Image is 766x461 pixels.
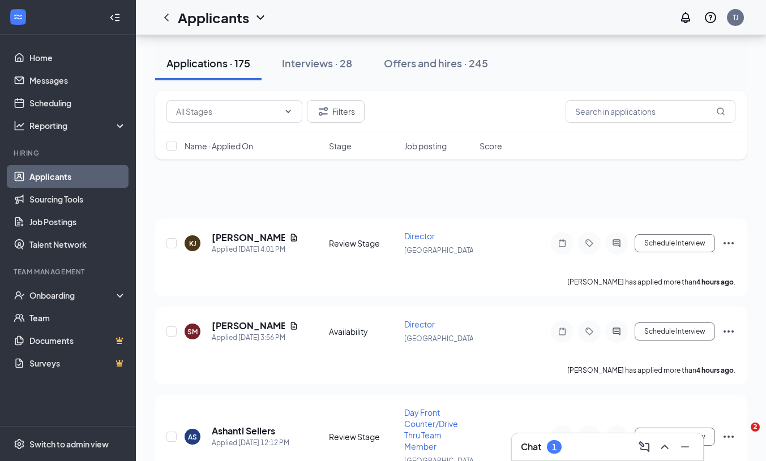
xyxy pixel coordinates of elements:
[404,246,476,255] span: [GEOGRAPHIC_DATA]
[583,239,596,248] svg: Tag
[676,438,694,456] button: Minimize
[29,233,126,256] a: Talent Network
[29,307,126,329] a: Team
[29,120,127,131] div: Reporting
[166,56,250,70] div: Applications · 175
[187,327,198,337] div: SM
[733,12,739,22] div: TJ
[189,239,196,248] div: KJ
[178,8,249,27] h1: Applicants
[635,438,653,456] button: ComposeMessage
[316,105,330,118] svg: Filter
[722,236,735,250] svg: Ellipses
[751,423,760,432] span: 2
[212,332,298,343] div: Applied [DATE] 3:56 PM
[29,188,126,210] a: Sourcing Tools
[728,423,755,450] iframe: Intercom live chat
[329,431,397,442] div: Review Stage
[109,12,121,23] svg: Collapse
[521,441,541,453] h3: Chat
[404,407,458,451] span: Day Front Counter/Drive Thru Team Member
[583,327,596,336] svg: Tag
[583,432,596,441] svg: Tag
[567,365,735,375] p: [PERSON_NAME] has applied more than .
[212,437,289,449] div: Applied [DATE] 12:12 PM
[404,140,447,152] span: Job posting
[14,290,25,301] svg: UserCheck
[404,231,435,241] span: Director
[635,322,715,341] button: Schedule Interview
[176,105,279,118] input: All Stages
[696,366,734,374] b: 4 hours ago
[610,432,623,441] svg: ActiveChat
[480,140,502,152] span: Score
[29,329,126,352] a: DocumentsCrown
[254,11,267,24] svg: ChevronDown
[289,233,298,242] svg: Document
[679,11,692,24] svg: Notifications
[14,438,25,450] svg: Settings
[29,438,109,450] div: Switch to admin view
[716,107,725,116] svg: MagnifyingGlass
[14,267,124,277] div: Team Management
[282,56,352,70] div: Interviews · 28
[329,140,352,152] span: Stage
[567,277,735,287] p: [PERSON_NAME] has applied more than .
[212,244,298,255] div: Applied [DATE] 4:01 PM
[610,327,623,336] svg: ActiveChat
[212,231,285,244] h5: [PERSON_NAME]
[14,148,124,158] div: Hiring
[704,11,717,24] svg: QuestionInfo
[555,239,569,248] svg: Note
[658,440,671,454] svg: ChevronUp
[12,11,24,23] svg: WorkstreamLogo
[722,325,735,338] svg: Ellipses
[29,210,126,233] a: Job Postings
[635,428,715,446] button: Schedule Interview
[678,440,692,454] svg: Minimize
[384,56,488,70] div: Offers and hires · 245
[185,140,253,152] span: Name · Applied On
[656,438,674,456] button: ChevronUp
[29,46,126,69] a: Home
[14,120,25,131] svg: Analysis
[637,440,651,454] svg: ComposeMessage
[307,100,365,123] button: Filter Filters
[284,107,293,116] svg: ChevronDown
[329,238,397,249] div: Review Stage
[696,278,734,286] b: 4 hours ago
[404,334,476,343] span: [GEOGRAPHIC_DATA]
[329,326,397,337] div: Availability
[555,432,569,441] svg: Note
[29,69,126,92] a: Messages
[29,165,126,188] a: Applicants
[212,425,275,437] h5: Ashanti Sellers
[29,92,126,114] a: Scheduling
[188,432,197,442] div: AS
[566,100,735,123] input: Search in applications
[635,234,715,252] button: Schedule Interview
[29,352,126,374] a: SurveysCrown
[212,320,285,332] h5: [PERSON_NAME]
[289,321,298,330] svg: Document
[610,239,623,248] svg: ActiveChat
[404,319,435,329] span: Director
[29,290,117,301] div: Onboarding
[160,11,173,24] svg: ChevronLeft
[555,327,569,336] svg: Note
[552,442,557,452] div: 1
[722,430,735,443] svg: Ellipses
